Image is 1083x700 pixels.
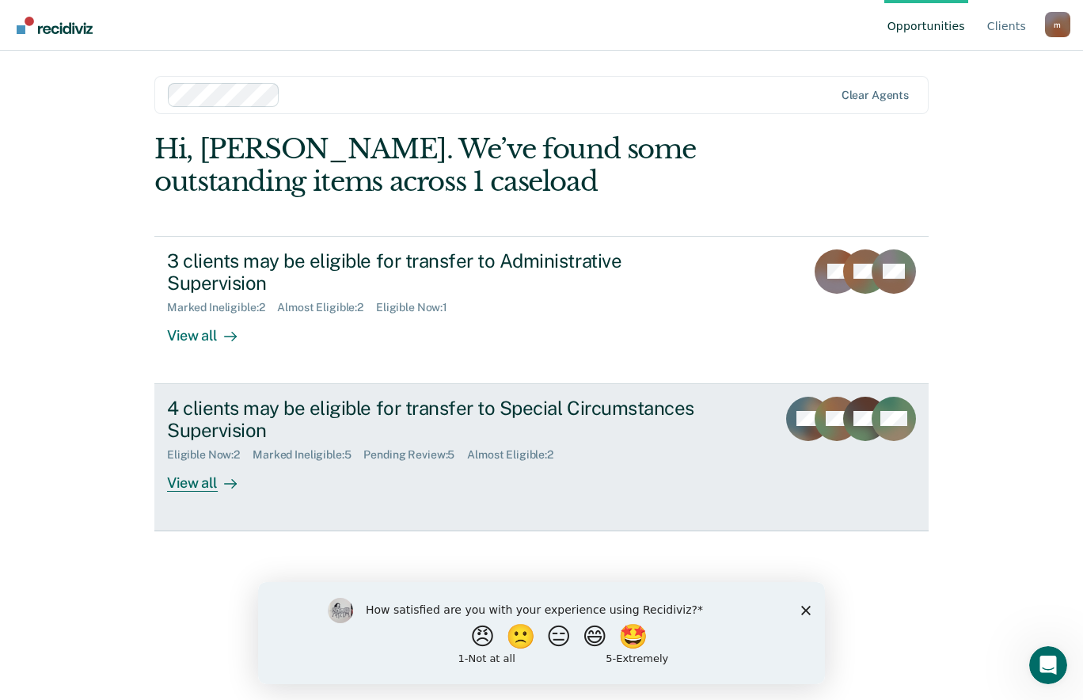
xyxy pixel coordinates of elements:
[167,462,256,493] div: View all
[167,249,723,295] div: 3 clients may be eligible for transfer to Administrative Supervision
[376,301,460,314] div: Eligible Now : 1
[253,448,363,462] div: Marked Ineligible : 5
[167,397,723,443] div: 4 clients may be eligible for transfer to Special Circumstances Supervision
[154,133,773,198] div: Hi, [PERSON_NAME]. We’ve found some outstanding items across 1 caseload
[154,384,929,531] a: 4 clients may be eligible for transfer to Special Circumstances SupervisionEligible Now:2Marked I...
[1045,12,1070,37] div: m
[258,582,825,684] iframe: Survey by Kim from Recidiviz
[167,314,256,345] div: View all
[17,17,93,34] img: Recidiviz
[363,448,467,462] div: Pending Review : 5
[1045,12,1070,37] button: Profile dropdown button
[167,301,277,314] div: Marked Ineligible : 2
[277,301,376,314] div: Almost Eligible : 2
[467,448,566,462] div: Almost Eligible : 2
[842,89,909,102] div: Clear agents
[154,236,929,384] a: 3 clients may be eligible for transfer to Administrative SupervisionMarked Ineligible:2Almost Eli...
[1029,646,1067,684] iframe: Intercom live chat
[167,448,253,462] div: Eligible Now : 2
